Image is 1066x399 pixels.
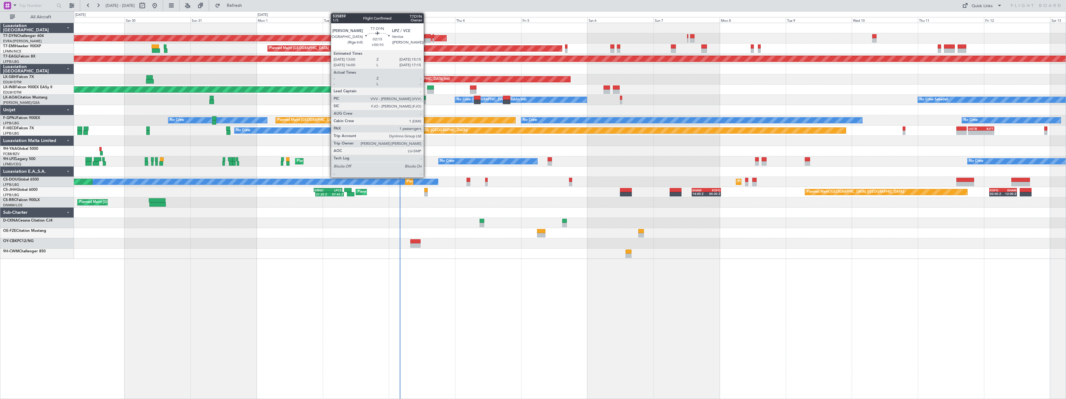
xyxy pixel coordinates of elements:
[370,126,468,135] div: Planned Maint [GEOGRAPHIC_DATA] ([GEOGRAPHIC_DATA])
[918,17,984,23] div: Thu 11
[3,44,41,48] a: T7-EMIHawker 900XP
[79,198,177,207] div: Planned Maint [GEOGRAPHIC_DATA] ([GEOGRAPHIC_DATA])
[3,34,44,38] a: T7-DYNChallenger 604
[523,116,537,125] div: No Crew
[19,1,55,10] input: Trip Number
[959,1,1005,11] button: Quick Links
[3,198,40,202] a: CS-RRCFalcon 900LX
[919,95,948,104] div: No Crew Sabadell
[323,17,389,23] div: Tue 2
[969,157,983,166] div: No Crew
[3,126,17,130] span: F-HECD
[346,75,450,84] div: Planned Maint [GEOGRAPHIC_DATA] ([GEOGRAPHIC_DATA] Intl)
[269,44,329,53] div: Planned Maint [GEOGRAPHIC_DATA]
[3,49,21,54] a: LFMN/NCE
[3,193,19,197] a: LFPB/LBG
[3,147,17,151] span: 9H-YAA
[3,55,18,58] span: T7-EAGL
[221,3,248,8] span: Refresh
[3,34,17,38] span: T7-DYN
[3,239,34,243] a: OY-CBKPC12/NG
[328,188,342,192] div: LPCS
[190,17,257,23] div: Sun 31
[3,188,38,192] a: CS-JHHGlobal 6000
[3,198,16,202] span: CS-RRC
[3,44,15,48] span: T7-EMI
[106,3,135,8] span: [DATE] - [DATE]
[3,100,40,105] a: [PERSON_NAME]/QSA
[587,17,654,23] div: Sat 6
[807,187,904,197] div: Planned Maint [GEOGRAPHIC_DATA] ([GEOGRAPHIC_DATA])
[358,187,455,197] div: Planned Maint [GEOGRAPHIC_DATA] ([GEOGRAPHIC_DATA])
[3,182,19,187] a: LFPB/LBG
[3,250,19,253] span: 9H-CWM
[3,121,19,126] a: LFPB/LBG
[852,17,918,23] div: Wed 10
[981,131,994,135] div: -
[963,116,978,125] div: No Crew
[75,12,86,18] div: [DATE]
[984,17,1050,23] div: Fri 12
[3,219,52,222] a: D-CKNACessna Citation CJ4
[706,192,720,195] div: 00:30 Z
[1003,192,1017,195] div: 12:00 Z
[3,96,17,99] span: LX-AOA
[316,192,330,196] div: 21:20 Z
[3,90,21,95] a: EDLW/DTM
[3,178,39,181] a: CS-DOUGlobal 6500
[738,177,836,186] div: Planned Maint [GEOGRAPHIC_DATA] ([GEOGRAPHIC_DATA])
[3,178,18,181] span: CS-DOU
[3,39,42,44] a: EVRA/[PERSON_NAME]
[3,147,38,151] a: 9H-YAAGlobal 5000
[277,116,375,125] div: Planned Maint [GEOGRAPHIC_DATA] ([GEOGRAPHIC_DATA])
[3,203,22,208] a: DNMM/LOS
[990,192,1003,195] div: 02:00 Z
[457,95,526,104] div: No Crew [GEOGRAPHIC_DATA] (Dublin Intl)
[314,188,328,192] div: KRNO
[389,17,455,23] div: Wed 3
[3,152,20,156] a: FCBB/BZV
[3,116,40,120] a: F-GPNJFalcon 900EX
[3,229,16,233] span: OE-FZE
[125,17,191,23] div: Sat 30
[968,131,981,135] div: -
[3,96,48,99] a: LX-AOACitation Mustang
[257,12,268,18] div: [DATE]
[521,17,587,23] div: Fri 5
[3,162,21,167] a: LFMD/CEQ
[3,131,19,136] a: LFPB/LBG
[3,116,16,120] span: F-GPNJ
[236,126,250,135] div: No Crew
[3,75,17,79] span: LX-GBH
[1003,188,1017,192] div: EHAM
[212,1,249,11] button: Refresh
[170,116,184,125] div: No Crew
[3,80,21,85] a: EDLW/DTM
[3,59,19,64] a: LFPB/LBG
[7,12,67,22] button: All Aircraft
[3,219,18,222] span: D-CKNA
[3,126,34,130] a: F-HECDFalcon 7X
[3,55,35,58] a: T7-EAGLFalcon 8X
[654,17,720,23] div: Sun 7
[407,177,505,186] div: Planned Maint [GEOGRAPHIC_DATA] ([GEOGRAPHIC_DATA])
[3,239,17,243] span: OY-CBK
[3,229,46,233] a: OE-FZECitation Mustang
[786,17,852,23] div: Tue 9
[720,17,786,23] div: Mon 8
[3,157,16,161] span: 9H-LPZ
[3,157,35,161] a: 9H-LPZLegacy 500
[455,17,521,23] div: Thu 4
[692,192,706,195] div: 14:00 Z
[706,188,720,192] div: KSFO
[968,127,981,131] div: UGTB
[257,17,323,23] div: Mon 1
[3,250,46,253] a: 9H-CWMChallenger 850
[330,192,343,196] div: 07:45 Z
[58,17,125,23] div: Fri 29
[990,188,1003,192] div: KSFO
[972,3,993,9] div: Quick Links
[981,127,994,131] div: RJTT
[3,85,52,89] a: LX-INBFalcon 900EX EASy II
[297,157,366,166] div: Planned Maint Nice ([GEOGRAPHIC_DATA])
